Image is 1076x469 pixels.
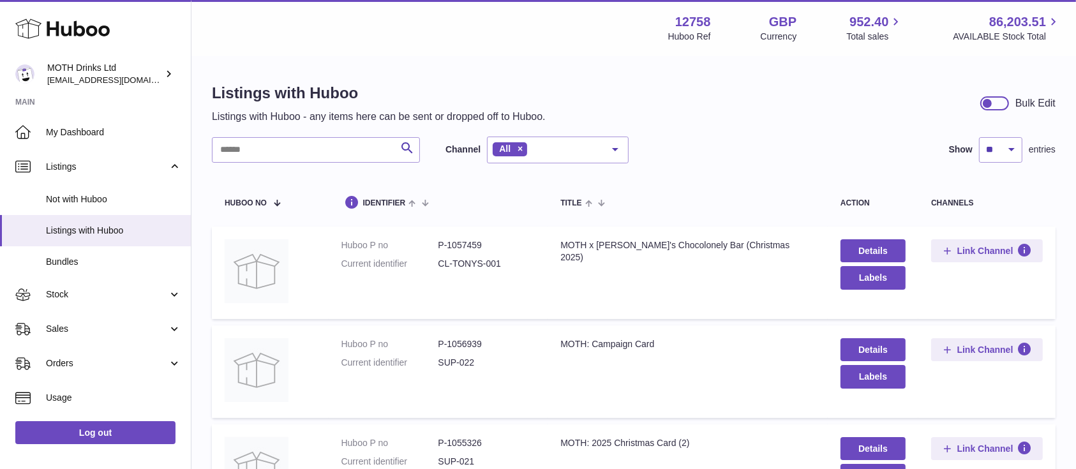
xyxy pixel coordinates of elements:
span: title [560,199,581,207]
span: Stock [46,288,168,301]
dd: P-1057459 [438,239,535,251]
span: Orders [46,357,168,369]
a: 952.40 Total sales [846,13,903,43]
img: MOTH: Campaign Card [225,338,288,402]
button: Link Channel [931,239,1043,262]
span: [EMAIL_ADDRESS][DOMAIN_NAME] [47,75,188,85]
span: Sales [46,323,168,335]
button: Labels [841,365,906,388]
span: Bundles [46,256,181,268]
a: Details [841,338,906,361]
div: Huboo Ref [668,31,711,43]
div: action [841,199,906,207]
dt: Huboo P no [341,239,438,251]
dt: Huboo P no [341,437,438,449]
div: MOTH x [PERSON_NAME]'s Chocolonely Bar (Christmas 2025) [560,239,815,264]
button: Labels [841,266,906,289]
span: Not with Huboo [46,193,181,205]
span: All [499,144,511,154]
span: Link Channel [957,443,1013,454]
a: Details [841,437,906,460]
h1: Listings with Huboo [212,83,546,103]
p: Listings with Huboo - any items here can be sent or dropped off to Huboo. [212,110,546,124]
dd: CL-TONYS-001 [438,258,535,270]
img: MOTH x Tony's Chocolonely Bar (Christmas 2025) [225,239,288,303]
div: MOTH: 2025 Christmas Card (2) [560,437,815,449]
span: 952.40 [849,13,888,31]
div: Bulk Edit [1015,96,1056,110]
span: identifier [363,199,406,207]
div: MOTH: Campaign Card [560,338,815,350]
dt: Current identifier [341,258,438,270]
span: 86,203.51 [989,13,1046,31]
dt: Huboo P no [341,338,438,350]
a: 86,203.51 AVAILABLE Stock Total [953,13,1061,43]
div: Currency [761,31,797,43]
span: My Dashboard [46,126,181,138]
span: Link Channel [957,344,1013,355]
span: Usage [46,392,181,404]
dd: P-1056939 [438,338,535,350]
strong: 12758 [675,13,711,31]
button: Link Channel [931,437,1043,460]
strong: GBP [769,13,796,31]
span: Link Channel [957,245,1013,257]
button: Link Channel [931,338,1043,361]
img: internalAdmin-12758@internal.huboo.com [15,64,34,84]
a: Details [841,239,906,262]
div: MOTH Drinks Ltd [47,62,162,86]
span: Total sales [846,31,903,43]
dd: SUP-021 [438,456,535,468]
span: Huboo no [225,199,267,207]
a: Log out [15,421,176,444]
dt: Current identifier [341,357,438,369]
dd: SUP-022 [438,357,535,369]
span: Listings with Huboo [46,225,181,237]
dd: P-1055326 [438,437,535,449]
div: channels [931,199,1043,207]
span: Listings [46,161,168,173]
label: Channel [445,144,481,156]
dt: Current identifier [341,456,438,468]
label: Show [949,144,973,156]
span: entries [1029,144,1056,156]
span: AVAILABLE Stock Total [953,31,1061,43]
